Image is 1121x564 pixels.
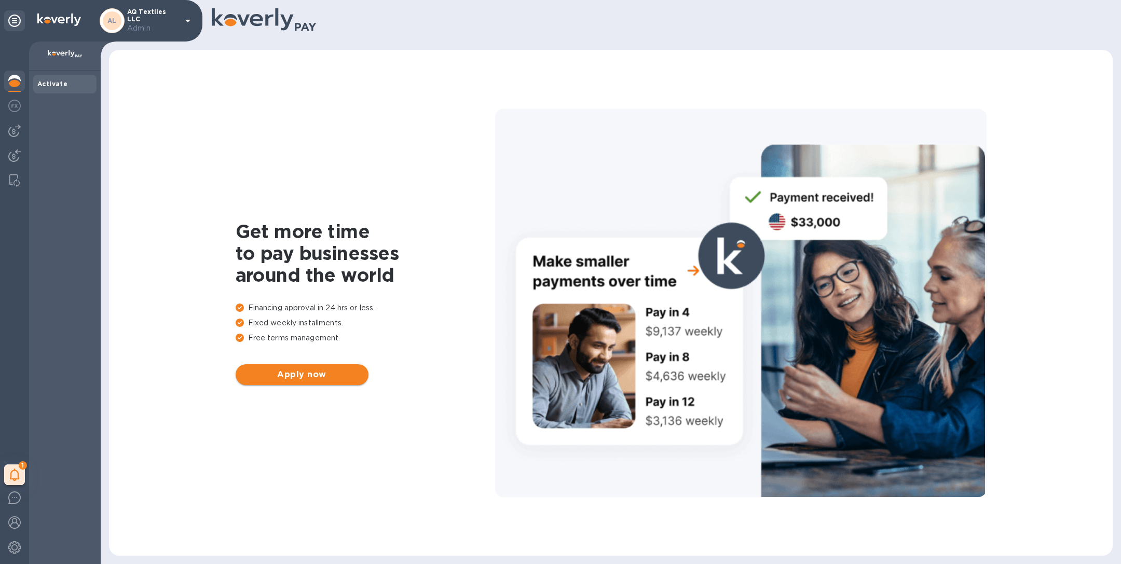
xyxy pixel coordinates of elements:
p: Financing approval in 24 hrs or less. [236,302,495,313]
p: Fixed weekly installments. [236,318,495,328]
div: Unpin categories [4,10,25,31]
h1: Get more time to pay businesses around the world [236,221,495,286]
img: Logo [37,13,81,26]
p: Admin [127,23,179,34]
span: 1 [19,461,27,470]
p: Free terms management. [236,333,495,343]
b: AL [107,17,117,24]
img: Foreign exchange [8,100,21,112]
button: Apply now [236,364,368,385]
span: Apply now [244,368,360,381]
p: AQ Textiles LLC [127,8,179,34]
b: Activate [37,80,67,88]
